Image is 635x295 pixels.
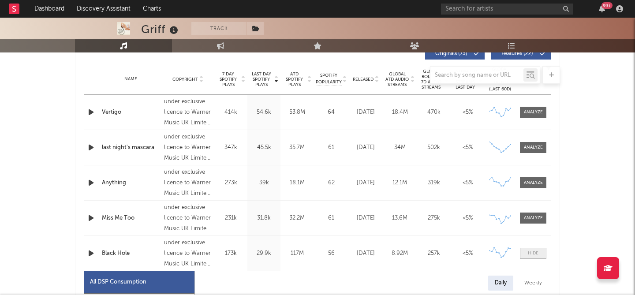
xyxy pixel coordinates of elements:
[441,4,573,15] input: Search for artists
[453,179,482,187] div: <5%
[316,143,347,152] div: 61
[351,179,381,187] div: [DATE]
[217,108,245,117] div: 414k
[425,48,485,60] button: Originals(73)
[497,51,538,56] span: Features ( 22 )
[102,214,160,223] a: Miss Me Too
[431,51,471,56] span: Originals ( 73 )
[102,249,160,258] a: Black Hole
[385,108,415,117] div: 18.4M
[164,132,212,164] div: under exclusive licence to Warner Music UK Limited, © 2024 Griff
[102,179,160,187] a: Anything
[250,143,278,152] div: 45.5k
[164,97,212,128] div: under exclusive licence to Warner Music UK Limited, © 2024 Griff
[283,179,311,187] div: 18.1M
[316,108,347,117] div: 64
[430,72,523,79] input: Search by song name or URL
[385,214,415,223] div: 13.6M
[351,108,381,117] div: [DATE]
[453,214,482,223] div: <5%
[419,249,448,258] div: 257k
[419,214,448,223] div: 275k
[217,179,245,187] div: 273k
[518,276,549,291] div: Weekly
[164,238,212,269] div: under exclusive licence to Warner Music UK Limited, © 2021 Griff
[217,214,245,223] div: 231k
[385,249,415,258] div: 8.92M
[599,5,605,12] button: 99+
[351,249,381,258] div: [DATE]
[351,214,381,223] div: [DATE]
[453,249,482,258] div: <5%
[316,179,347,187] div: 62
[488,276,513,291] div: Daily
[191,22,247,35] button: Track
[316,249,347,258] div: 56
[84,271,194,294] div: All DSP Consumption
[419,108,448,117] div: 470k
[217,143,245,152] div: 347k
[283,143,311,152] div: 35.7M
[250,214,278,223] div: 31.8k
[102,108,160,117] a: Vertigo
[385,143,415,152] div: 34M
[453,108,482,117] div: <5%
[164,167,212,199] div: under exclusive licence to Warner Music UK Limited, © 2024 Griff
[250,249,278,258] div: 29.9k
[141,22,180,37] div: Griff
[250,179,278,187] div: 39k
[419,143,448,152] div: 502k
[491,48,551,60] button: Features(22)
[217,249,245,258] div: 173k
[601,2,613,9] div: 99 +
[283,108,311,117] div: 53.8M
[164,202,212,234] div: under exclusive licence to Warner Music UK Limited, © 2024 Griff
[453,143,482,152] div: <5%
[90,277,146,288] div: All DSP Consumption
[283,249,311,258] div: 117M
[283,214,311,223] div: 32.2M
[419,179,448,187] div: 319k
[351,143,381,152] div: [DATE]
[385,179,415,187] div: 12.1M
[250,108,278,117] div: 54.6k
[102,143,160,152] a: last night's mascara
[316,214,347,223] div: 61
